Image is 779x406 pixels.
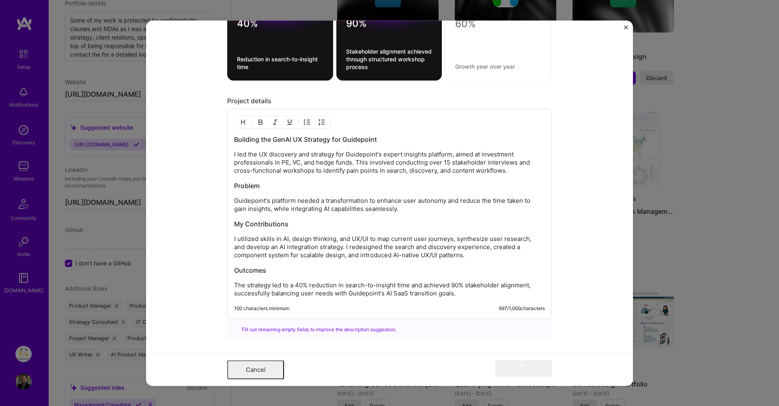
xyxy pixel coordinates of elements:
[234,219,545,228] h3: My Contributions
[624,25,628,34] button: Close
[346,48,433,71] textarea: Stakeholder alignment achieved through structured workshop process
[234,266,545,275] h3: Outcomes
[237,17,323,30] textarea: 40%
[304,119,310,125] img: UL
[234,305,289,312] div: 100 characters minimum
[499,305,545,312] div: 997 / 1,000 characters
[227,97,552,105] div: Project details
[272,119,278,125] img: Italic
[227,360,284,379] button: Cancel
[234,325,545,334] div: Fill out remaining empty fields to improve the description suggestion.
[237,55,323,71] textarea: Reduction in search-to-insight time
[257,119,264,125] img: Bold
[346,17,433,30] textarea: 90%
[234,281,545,297] p: The strategy led to a 40% reduction in search-to-insight time and achieved 90% stakeholder alignm...
[298,117,299,127] img: Divider
[234,135,545,144] h3: Building the GenAI UX Strategy for Guidepoint
[240,119,246,125] img: Heading
[318,119,325,125] img: OL
[234,327,239,332] i: icon SuggestedTeams
[234,181,545,190] h3: Problem
[234,150,545,175] p: I led the UX discovery and strategy for Guidepoint's expert insights platform, aimed at investmen...
[234,197,545,213] p: Guidepoint's platform needed a transformation to enhance user autonomy and reduce the time taken ...
[286,119,293,125] img: Underline
[234,235,545,259] p: I utilized skills in AI, design thinking, and UX/UI to map current user journeys, synthesize user...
